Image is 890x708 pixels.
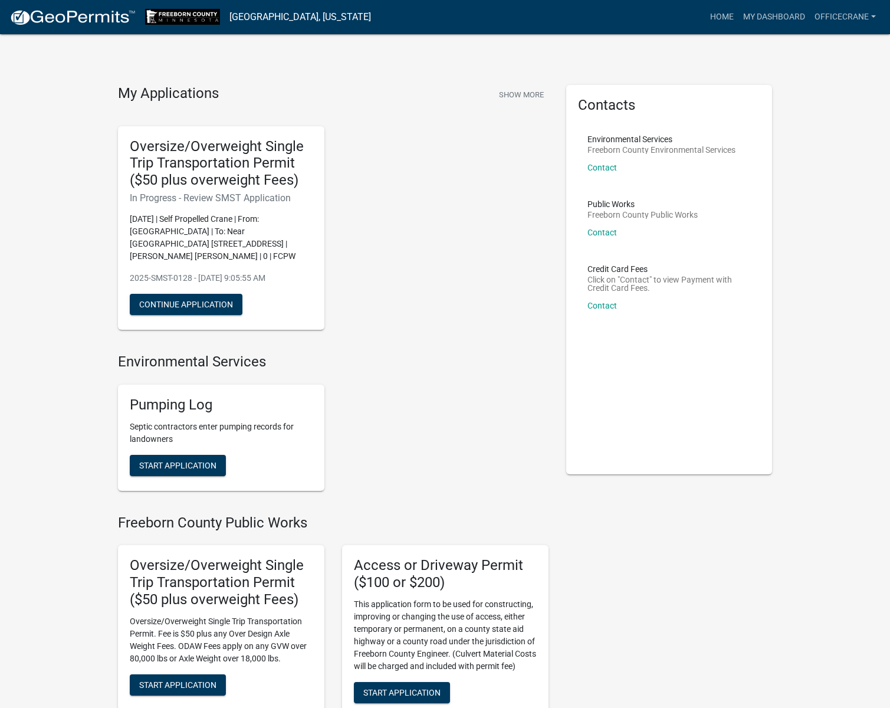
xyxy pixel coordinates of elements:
[130,294,242,315] button: Continue Application
[354,598,537,673] p: This application form to be used for constructing, improving or changing the use of access, eithe...
[587,301,617,310] a: Contact
[130,272,313,284] p: 2025-SMST-0128 - [DATE] 9:05:55 AM
[139,460,216,470] span: Start Application
[738,6,810,28] a: My Dashboard
[587,265,751,273] p: Credit Card Fees
[130,138,313,189] h5: Oversize/Overweight Single Trip Transportation Permit ($50 plus overweight Fees)
[139,680,216,689] span: Start Application
[130,213,313,263] p: [DATE] | Self Propelled Crane | From: [GEOGRAPHIC_DATA] | To: Near [GEOGRAPHIC_DATA] [STREET_ADDR...
[118,514,549,532] h4: Freeborn County Public Works
[587,163,617,172] a: Contact
[130,615,313,665] p: Oversize/Overweight Single Trip Transportation Permit. Fee is $50 plus any Over Design Axle Weigh...
[118,353,549,371] h4: Environmental Services
[130,421,313,445] p: Septic contractors enter pumping records for landowners
[145,9,220,25] img: Freeborn County, Minnesota
[354,682,450,703] button: Start Application
[578,97,761,114] h5: Contacts
[810,6,881,28] a: officecrane
[587,276,751,292] p: Click on "Contact" to view Payment with Credit Card Fees.
[130,396,313,414] h5: Pumping Log
[130,455,226,476] button: Start Application
[587,228,617,237] a: Contact
[363,688,441,697] span: Start Application
[587,146,735,154] p: Freeborn County Environmental Services
[705,6,738,28] a: Home
[130,674,226,696] button: Start Application
[118,85,219,103] h4: My Applications
[587,200,698,208] p: Public Works
[130,192,313,204] h6: In Progress - Review SMST Application
[494,85,549,104] button: Show More
[229,7,371,27] a: [GEOGRAPHIC_DATA], [US_STATE]
[587,135,735,143] p: Environmental Services
[130,557,313,608] h5: Oversize/Overweight Single Trip Transportation Permit ($50 plus overweight Fees)
[587,211,698,219] p: Freeborn County Public Works
[354,557,537,591] h5: Access or Driveway Permit ($100 or $200)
